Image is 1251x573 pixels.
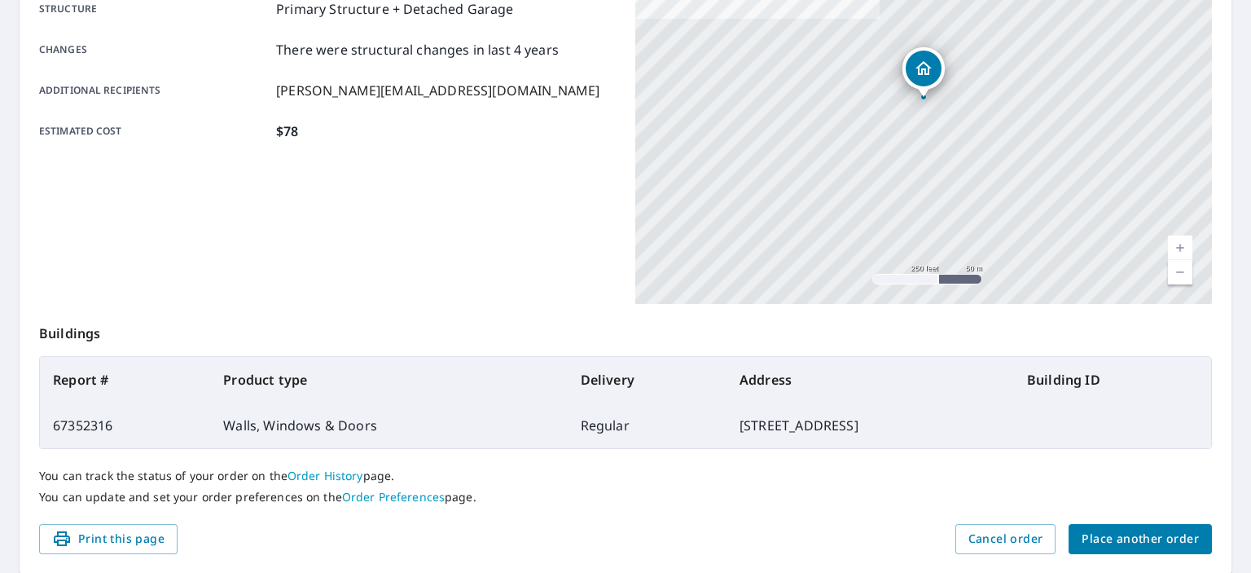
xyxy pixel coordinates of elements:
[210,403,567,448] td: Walls, Windows & Doors
[40,357,210,403] th: Report #
[39,40,270,60] p: Changes
[1168,260,1192,284] a: Current Level 17, Zoom Out
[210,357,567,403] th: Product type
[276,40,559,60] p: There were structural changes in last 4 years
[342,489,445,505] a: Order Preferences
[39,469,1212,483] p: You can track the status of your order on the page.
[276,121,298,141] p: $78
[40,403,210,448] td: 67352316
[568,403,726,448] td: Regular
[955,524,1056,554] button: Cancel order
[1082,529,1199,549] span: Place another order
[39,81,270,100] p: Additional recipients
[288,468,363,483] a: Order History
[1014,357,1211,403] th: Building ID
[39,121,270,141] p: Estimated cost
[1168,236,1192,260] a: Current Level 17, Zoom In
[39,490,1212,505] p: You can update and set your order preferences on the page.
[52,529,165,549] span: Print this page
[568,357,726,403] th: Delivery
[726,357,1014,403] th: Address
[39,304,1212,356] p: Buildings
[276,81,599,100] p: [PERSON_NAME][EMAIL_ADDRESS][DOMAIN_NAME]
[39,524,178,554] button: Print this page
[902,47,945,98] div: Dropped pin, building 1, Residential property, 3305 Caratoke Hwy Currituck, NC 27929
[1069,524,1212,554] button: Place another order
[726,403,1014,448] td: [STREET_ADDRESS]
[968,529,1043,549] span: Cancel order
